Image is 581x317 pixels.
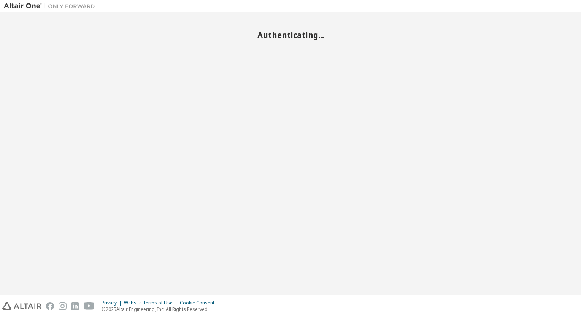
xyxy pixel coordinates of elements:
[180,300,219,306] div: Cookie Consent
[46,302,54,310] img: facebook.svg
[84,302,95,310] img: youtube.svg
[4,2,99,10] img: Altair One
[2,302,41,310] img: altair_logo.svg
[124,300,180,306] div: Website Terms of Use
[4,30,577,40] h2: Authenticating...
[71,302,79,310] img: linkedin.svg
[102,306,219,312] p: © 2025 Altair Engineering, Inc. All Rights Reserved.
[102,300,124,306] div: Privacy
[59,302,67,310] img: instagram.svg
